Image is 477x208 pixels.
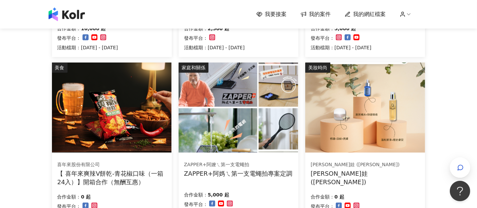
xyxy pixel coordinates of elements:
[311,44,371,52] p: 活動檔期：[DATE] - [DATE]
[208,24,229,33] p: 2,500 起
[179,63,208,73] div: 家庭和關係
[184,24,208,33] p: 合作金額：
[311,169,420,186] div: [PERSON_NAME]娃 ([PERSON_NAME])
[334,193,344,201] p: 0 起
[311,34,334,42] p: 發布平台：
[57,169,166,186] div: 【 喜年來爽辣V餅乾-青花椒口味（一箱24入）】開箱合作（無酬互惠）
[334,24,356,33] p: 5,000 起
[311,193,334,201] p: 合作金額：
[311,24,334,33] p: 合作金額：
[184,191,208,199] p: 合作金額：
[57,24,81,33] p: 合作金額：
[208,191,229,199] p: 5,000 起
[184,169,292,178] div: ZAPPER+阿媽ㄟ第一支電蠅拍專案定調
[57,193,81,201] p: 合作金額：
[184,44,245,52] p: 活動檔期：[DATE] - [DATE]
[52,63,171,153] img: 喜年來爽辣V餅乾-青花椒口味（一箱24入）
[57,34,81,42] p: 發布平台：
[353,11,386,18] span: 我的網紅檔案
[300,11,331,18] a: 我的案件
[309,11,331,18] span: 我的案件
[265,11,287,18] span: 我要接案
[81,24,106,33] p: 10,000 起
[57,44,118,52] p: 活動檔期：[DATE] - [DATE]
[305,63,425,153] img: Diva 神級修護組合
[450,181,470,201] iframe: Help Scout Beacon - Open
[345,11,386,18] a: 我的網紅檔案
[57,161,166,168] div: 喜年來股份有限公司
[184,34,208,42] p: 發布平台：
[49,7,85,21] img: logo
[184,161,292,168] div: ZAPPER+阿嬤ㄟ第一支電蠅拍
[52,63,68,73] div: 美食
[256,11,287,18] a: 我要接案
[311,161,419,168] div: [PERSON_NAME]娃 ([PERSON_NAME])
[305,63,330,73] div: 美妝時尚
[179,63,298,153] img: ZAPPER+阿媽ㄟ第一支電蠅拍專案定調
[81,193,91,201] p: 0 起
